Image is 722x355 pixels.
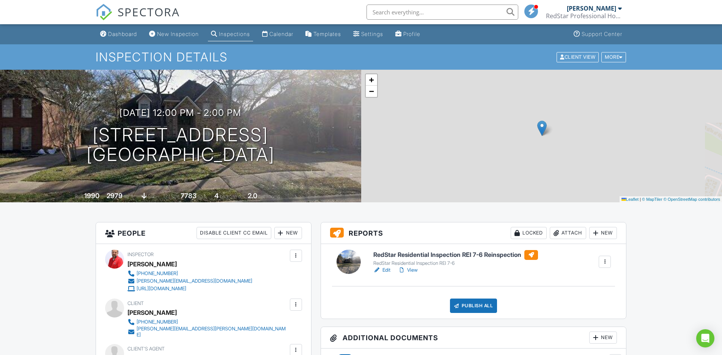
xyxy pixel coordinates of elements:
span: Lot Size [164,194,179,199]
a: Edit [373,266,390,274]
div: Open Intercom Messenger [696,329,714,347]
div: Publish All [450,299,497,313]
span: Inspector [127,252,154,257]
a: Support Center [571,27,625,41]
h3: [DATE] 12:00 pm - 2:00 pm [120,108,241,118]
div: Profile [403,31,420,37]
div: 1990 [84,192,99,200]
a: New Inspection [146,27,202,41]
div: [PERSON_NAME] [127,307,177,318]
h1: Inspection Details [96,50,627,64]
div: 2979 [107,192,123,200]
a: RedStar Residential Inspection REI 7-6 Reinspection RedStar Residential Inspection REI 7-6 [373,250,538,267]
span: | [640,197,641,202]
a: Zoom in [366,74,377,86]
span: Built [75,194,83,199]
a: Templates [302,27,344,41]
a: View [398,266,418,274]
div: Client View [557,52,599,62]
a: Calendar [259,27,296,41]
a: [PERSON_NAME][EMAIL_ADDRESS][PERSON_NAME][DOMAIN_NAME] [127,326,288,338]
div: Attach [550,227,586,239]
div: Settings [361,31,383,37]
div: Locked [511,227,547,239]
a: Zoom out [366,86,377,97]
div: Support Center [582,31,622,37]
div: [PERSON_NAME] [127,258,177,270]
span: bedrooms [220,194,241,199]
div: More [601,52,626,62]
div: [PERSON_NAME] [567,5,616,12]
h3: Additional Documents [321,327,626,349]
a: [URL][DOMAIN_NAME] [127,285,252,292]
a: © MapTiler [642,197,662,202]
span: SPECTORA [118,4,180,20]
a: [PHONE_NUMBER] [127,270,252,277]
a: [PERSON_NAME][EMAIL_ADDRESS][DOMAIN_NAME] [127,277,252,285]
div: [URL][DOMAIN_NAME] [137,286,186,292]
div: 4 [214,192,219,200]
h6: RedStar Residential Inspection REI 7-6 Reinspection [373,250,538,260]
span: sq. ft. [124,194,134,199]
div: [PHONE_NUMBER] [137,319,178,325]
div: Inspections [219,31,250,37]
h1: [STREET_ADDRESS] [GEOGRAPHIC_DATA] [87,125,275,165]
a: Leaflet [621,197,639,202]
span: + [369,75,374,84]
div: [PERSON_NAME][EMAIL_ADDRESS][DOMAIN_NAME] [137,278,252,284]
input: Search everything... [367,5,518,20]
span: Client's Agent [127,346,165,352]
div: New [589,227,617,239]
div: Dashboard [108,31,137,37]
a: [PHONE_NUMBER] [127,318,288,326]
a: Company Profile [392,27,423,41]
span: − [369,86,374,96]
div: RedStar Residential Inspection REI 7-6 [373,260,538,266]
div: RedStar Professional Home Inspection, Inc [546,12,622,20]
span: bathrooms [258,194,280,199]
span: Client [127,300,144,306]
div: Templates [313,31,341,37]
div: 2.0 [248,192,257,200]
h3: Reports [321,222,626,244]
div: 7783 [181,192,197,200]
a: © OpenStreetMap contributors [664,197,720,202]
div: [PERSON_NAME][EMAIL_ADDRESS][PERSON_NAME][DOMAIN_NAME] [137,326,288,338]
a: Client View [556,54,601,59]
div: Disable Client CC Email [197,227,271,239]
span: sq.ft. [198,194,207,199]
h3: People [96,222,311,244]
div: [PHONE_NUMBER] [137,271,178,277]
div: Calendar [269,31,293,37]
a: Dashboard [97,27,140,41]
img: Marker [537,120,547,136]
span: slab [148,194,156,199]
a: SPECTORA [96,10,180,26]
div: New [589,332,617,344]
div: New [274,227,302,239]
div: New Inspection [157,31,199,37]
img: The Best Home Inspection Software - Spectora [96,4,112,20]
a: Settings [350,27,386,41]
a: Inspections [208,27,253,41]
